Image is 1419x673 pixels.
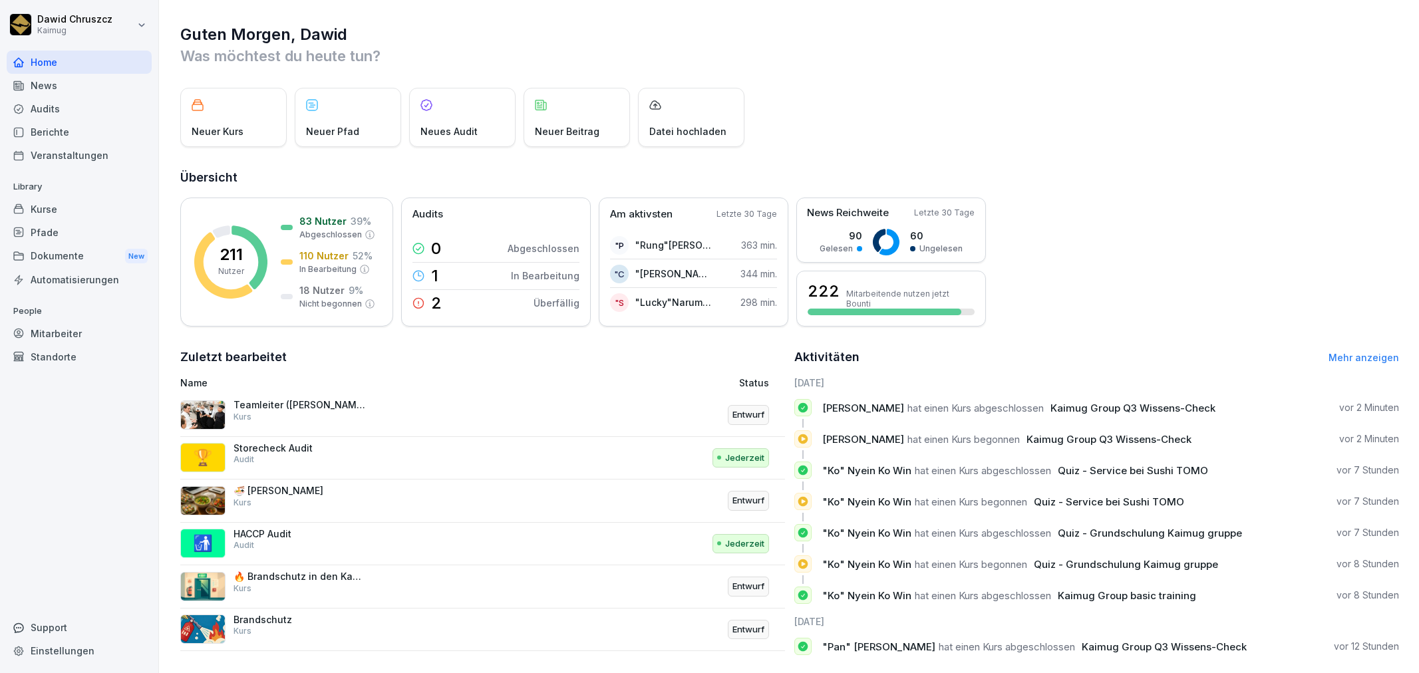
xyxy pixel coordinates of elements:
[820,229,862,243] p: 90
[431,241,441,257] p: 0
[1082,640,1247,653] span: Kaimug Group Q3 Wissens-Check
[234,528,367,540] p: HACCP Audit
[180,376,562,390] p: Name
[1034,495,1184,508] span: Quiz - Service bei Sushi TOMO
[822,589,911,602] span: "Ko" Nyein Ko Win
[7,244,152,269] div: Dokumente
[234,442,367,454] p: Storecheck Audit
[649,124,726,138] p: Datei hochladen
[907,433,1020,446] span: hat einen Kurs begonnen
[822,433,904,446] span: [PERSON_NAME]
[822,495,911,508] span: "Ko" Nyein Ko Win
[915,589,1051,602] span: hat einen Kurs abgeschlossen
[234,539,254,551] p: Audit
[180,45,1399,67] p: Was möchtest du heute tun?
[939,640,1075,653] span: hat einen Kurs abgeschlossen
[125,249,148,264] div: New
[1058,589,1196,602] span: Kaimug Group basic training
[7,268,152,291] div: Automatisierungen
[7,616,152,639] div: Support
[299,229,362,241] p: Abgeschlossen
[7,198,152,221] a: Kurse
[431,295,442,311] p: 2
[180,348,785,366] h2: Zuletzt bearbeitet
[180,614,226,644] img: b0iy7e1gfawqjs4nezxuanzk.png
[1339,401,1399,414] p: vor 2 Minuten
[846,289,975,309] p: Mitarbeitende nutzen jetzt Bounti
[610,207,673,222] p: Am aktivsten
[794,614,1399,628] h6: [DATE]
[234,454,254,466] p: Audit
[508,241,579,255] p: Abgeschlossen
[7,221,152,244] a: Pfade
[349,283,363,297] p: 9 %
[822,558,911,571] span: "Ko" Nyein Ko Win
[7,120,152,144] a: Berichte
[635,238,712,252] p: "Rung"[PERSON_NAME]
[7,322,152,345] div: Mitarbeiter
[511,269,579,283] p: In Bearbeitung
[807,205,889,221] p: News Reichweite
[1337,495,1399,508] p: vor 7 Stunden
[7,301,152,322] p: People
[299,283,345,297] p: 18 Nutzer
[635,267,712,281] p: "[PERSON_NAME]"[PERSON_NAME]
[299,214,347,228] p: 83 Nutzer
[725,452,764,465] p: Jederzeit
[180,565,785,608] a: 🔥 Brandschutz in den KantinenKursEntwurf
[353,249,373,263] p: 52 %
[732,494,764,507] p: Entwurf
[808,280,840,303] h3: 222
[794,348,860,366] h2: Aktivitäten
[180,437,785,480] a: 🏆Storecheck AuditAuditJederzeit
[193,531,213,555] p: 🚮
[412,207,443,222] p: Audits
[732,623,764,636] p: Entwurf
[635,295,712,309] p: "Lucky"Narumon Sugdee
[218,265,244,277] p: Nutzer
[716,208,777,220] p: Letzte 30 Tage
[7,244,152,269] a: DokumenteNew
[822,464,911,477] span: "Ko" Nyein Ko Win
[180,400,226,430] img: pytyph5pk76tu4q1kwztnixg.png
[915,495,1027,508] span: hat einen Kurs begonnen
[7,51,152,74] a: Home
[306,124,359,138] p: Neuer Pfad
[740,295,777,309] p: 298 min.
[351,214,371,228] p: 39 %
[7,97,152,120] div: Audits
[822,527,911,539] span: "Ko" Nyein Ko Win
[7,345,152,368] a: Standorte
[1050,402,1215,414] span: Kaimug Group Q3 Wissens-Check
[234,399,367,411] p: Teamleiter ([PERSON_NAME])
[234,485,367,497] p: 🍜 [PERSON_NAME]
[914,207,975,219] p: Letzte 30 Tage
[1026,433,1191,446] span: Kaimug Group Q3 Wissens-Check
[234,497,251,509] p: Kurs
[7,176,152,198] p: Library
[732,580,764,593] p: Entwurf
[610,265,629,283] div: "C
[180,523,785,566] a: 🚮HACCP AuditAuditJederzeit
[220,247,243,263] p: 211
[37,26,112,35] p: Kaimug
[180,486,226,515] img: kcbrm6dpgkna49ar91ez3gqo.png
[739,376,769,390] p: Status
[193,446,213,470] p: 🏆
[7,74,152,97] div: News
[7,144,152,167] a: Veranstaltungen
[180,479,785,523] a: 🍜 [PERSON_NAME]KursEntwurf
[1337,557,1399,571] p: vor 8 Stunden
[610,236,629,255] div: "P
[1337,464,1399,477] p: vor 7 Stunden
[420,124,478,138] p: Neues Audit
[1337,526,1399,539] p: vor 7 Stunden
[234,571,367,583] p: 🔥 Brandschutz in den Kantinen
[37,14,112,25] p: Dawid Chruszcz
[1058,464,1208,477] span: Quiz - Service bei Sushi TOMO
[234,583,251,595] p: Kurs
